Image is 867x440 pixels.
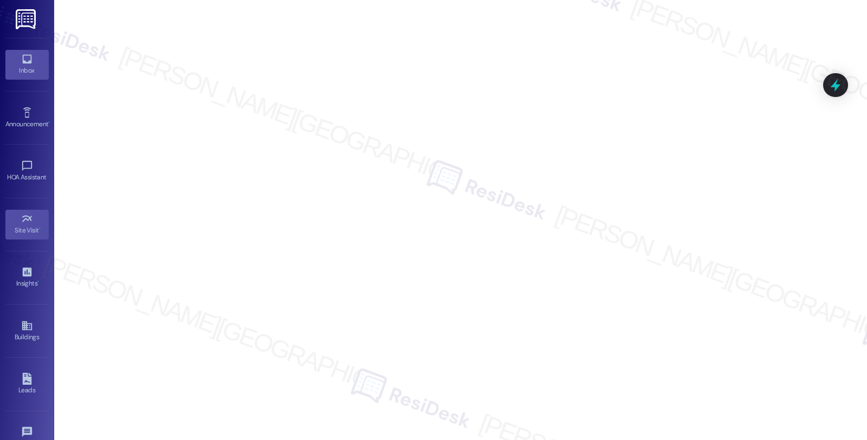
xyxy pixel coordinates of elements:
img: ResiDesk Logo [16,9,38,29]
a: HOA Assistant [5,157,49,186]
a: Site Visit • [5,210,49,239]
span: • [37,278,39,286]
span: • [39,225,41,232]
a: Inbox [5,50,49,79]
a: Buildings [5,316,49,346]
span: • [48,119,50,126]
a: Leads [5,370,49,399]
a: Insights • [5,263,49,292]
